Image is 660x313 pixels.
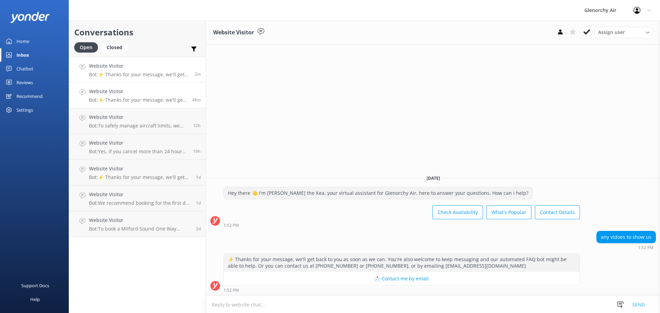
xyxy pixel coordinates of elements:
[89,71,189,78] p: Bot: ⚡ Thanks for your message, we'll get back to you as soon as we can. You're also welcome to k...
[432,205,483,219] button: Check Availability
[69,108,206,134] a: Website VisitorBot:To safely manage aircraft limits, we require passenger weights at booking. If ...
[16,34,29,48] div: Home
[196,226,201,232] span: Sep 09 2025 01:23pm (UTC +12:00) Pacific/Auckland
[16,103,33,117] div: Settings
[89,113,188,121] h4: Website Visitor
[74,43,101,51] a: Open
[89,62,189,70] h4: Website Visitor
[89,226,191,232] p: Bot: To book a Milford Sound One Way Flight, please fill out the form at [URL][DOMAIN_NAME] and t...
[69,82,206,108] a: Website VisitorBot:⚡ Thanks for your message, we'll get back to you as soon as we can. You're als...
[101,43,131,51] a: Closed
[16,48,29,62] div: Inbox
[213,28,254,37] h3: Website Visitor
[196,200,201,206] span: Sep 09 2025 02:42pm (UTC +12:00) Pacific/Auckland
[597,231,656,243] div: any vidoes to show us
[223,288,580,292] div: Sep 11 2025 01:52pm (UTC +12:00) Pacific/Auckland
[16,62,33,76] div: Chatbot
[535,205,580,219] button: Contact Details
[69,211,206,237] a: Website VisitorBot:To book a Milford Sound One Way Flight, please fill out the form at [URL][DOMA...
[89,123,188,129] p: Bot: To safely manage aircraft limits, we require passenger weights at booking. If anyone is 140 ...
[595,27,653,38] div: Assign User
[223,288,239,292] strong: 1:52 PM
[89,148,188,155] p: Bot: Yes, if you cancel more than 24 hours before your departure, you will not incur a 100% cance...
[89,191,191,198] h4: Website Visitor
[101,42,128,53] div: Closed
[598,29,625,36] span: Assign user
[223,223,239,227] strong: 1:52 PM
[69,186,206,211] a: Website VisitorBot:We recommend booking for the first day of your stay in [GEOGRAPHIC_DATA] to al...
[89,216,191,224] h4: Website Visitor
[196,174,201,180] span: Sep 10 2025 12:22am (UTC +12:00) Pacific/Auckland
[596,245,656,250] div: Sep 11 2025 01:52pm (UTC +12:00) Pacific/Auckland
[69,57,206,82] a: Website VisitorBot:⚡ Thanks for your message, we'll get back to you as soon as we can. You're als...
[195,71,201,77] span: Sep 11 2025 01:52pm (UTC +12:00) Pacific/Auckland
[89,200,191,206] p: Bot: We recommend booking for the first day of your stay in [GEOGRAPHIC_DATA] to allow flexibilit...
[224,254,580,272] div: ⚡ Thanks for your message, we'll get back to you as soon as we can. You're also welcome to keep m...
[16,76,33,89] div: Reviews
[89,165,191,172] h4: Website Visitor
[16,89,43,103] div: Recommend
[486,205,531,219] button: What's Popular
[69,134,206,160] a: Website VisitorBot:Yes, if you cancel more than 24 hours before your departure, you will not incu...
[89,97,187,103] p: Bot: ⚡ Thanks for your message, we'll get back to you as soon as we can. You're also welcome to k...
[224,187,532,199] div: Hey there 👋 I'm [PERSON_NAME] the Kea, your virtual assistant for Glenorchy Air, here to answer y...
[193,148,201,154] span: Sep 10 2025 06:54pm (UTC +12:00) Pacific/Auckland
[30,292,40,306] div: Help
[21,279,49,292] div: Support Docs
[10,12,50,23] img: yonder-white-logo.png
[69,160,206,186] a: Website VisitorBot:⚡ Thanks for your message, we'll get back to you as soon as we can. You're als...
[74,26,201,39] h2: Conversations
[422,175,444,181] span: [DATE]
[638,246,653,250] strong: 1:52 PM
[74,42,98,53] div: Open
[193,123,201,128] span: Sep 11 2025 01:28am (UTC +12:00) Pacific/Auckland
[224,272,580,286] button: 📩 Contact me by email
[89,174,191,180] p: Bot: ⚡ Thanks for your message, we'll get back to you as soon as we can. You're also welcome to k...
[89,88,187,95] h4: Website Visitor
[192,97,201,103] span: Sep 11 2025 01:06pm (UTC +12:00) Pacific/Auckland
[223,223,580,227] div: Sep 11 2025 01:52pm (UTC +12:00) Pacific/Auckland
[89,139,188,147] h4: Website Visitor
